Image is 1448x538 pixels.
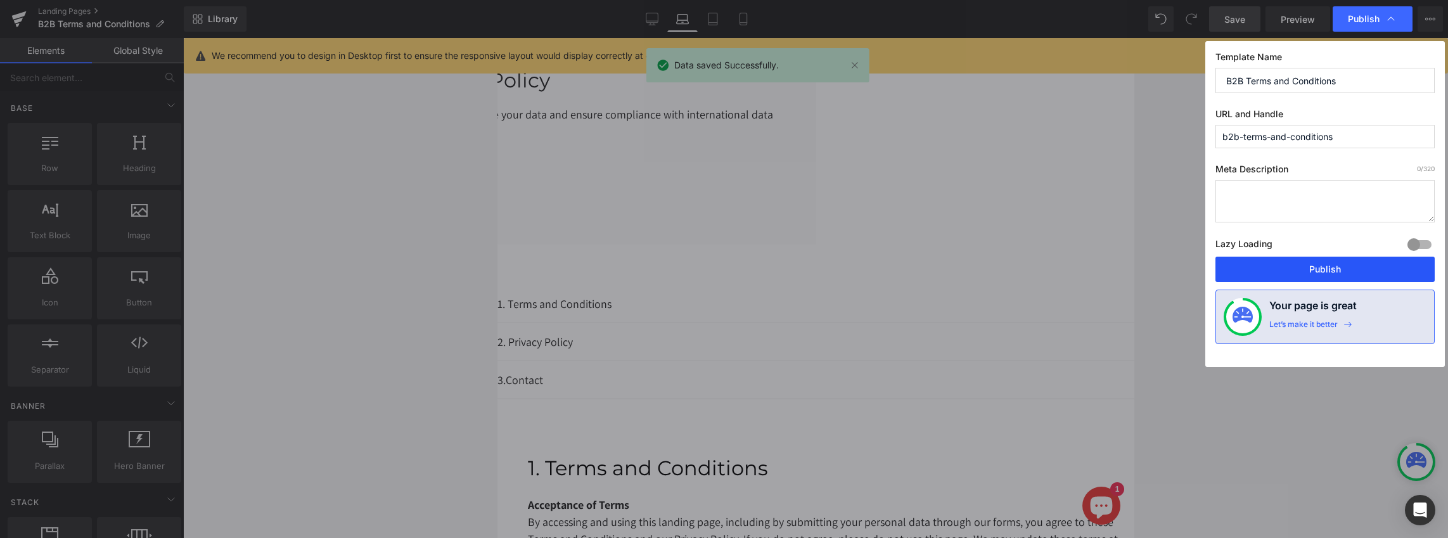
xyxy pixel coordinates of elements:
[1215,108,1435,125] label: URL and Handle
[1269,319,1338,336] div: Let’s make it better
[1269,298,1357,319] h4: Your page is great
[1215,51,1435,68] label: Template Name
[1215,163,1435,180] label: Meta Description
[1233,307,1253,327] img: onboarding-status.svg
[1405,495,1435,525] div: Open Intercom Messenger
[8,335,46,349] span: Contact
[1215,257,1435,282] button: Publish
[581,449,627,490] inbox-online-store-chat: Shopify online store chat
[1215,236,1272,257] label: Lazy Loading
[30,475,637,527] p: By accessing and using this landing page, including by submitting your personal data through our ...
[30,418,637,442] h2: 1. Terms and Conditions
[1417,165,1435,172] span: /320
[1417,165,1421,172] span: 0
[1348,13,1380,25] span: Publish
[30,459,132,474] strong: Acceptance of Terms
